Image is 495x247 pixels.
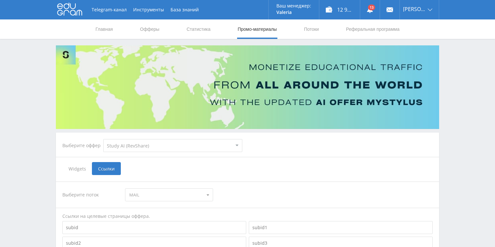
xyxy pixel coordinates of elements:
[62,162,92,175] span: Widgets
[95,19,113,39] a: Главная
[403,6,426,12] span: [PERSON_NAME]
[345,19,400,39] a: Реферальная программа
[62,188,119,201] div: Выберите поток
[56,45,439,129] img: Banner
[186,19,211,39] a: Статистика
[62,213,433,219] div: Ссылки на целевые страницы оффера.
[276,3,311,8] p: Ваш менеджер:
[237,19,277,39] a: Промо-материалы
[62,143,103,148] div: Выберите оффер
[129,189,203,201] span: MAIL
[62,221,246,234] input: subid
[276,10,311,15] p: Valeria
[249,221,433,234] input: subid1
[303,19,320,39] a: Потоки
[92,162,121,175] span: Ссылки
[139,19,160,39] a: Офферы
